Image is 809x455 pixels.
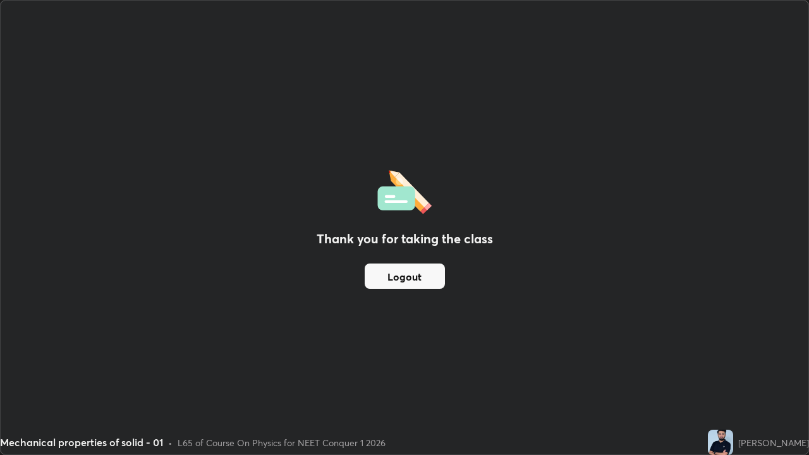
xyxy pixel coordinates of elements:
[738,436,809,449] div: [PERSON_NAME]
[168,436,173,449] div: •
[317,229,493,248] h2: Thank you for taking the class
[365,264,445,289] button: Logout
[708,430,733,455] img: ef2b50091f9441e5b7725b7ba0742755.jpg
[178,436,386,449] div: L65 of Course On Physics for NEET Conquer 1 2026
[377,166,432,214] img: offlineFeedback.1438e8b3.svg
